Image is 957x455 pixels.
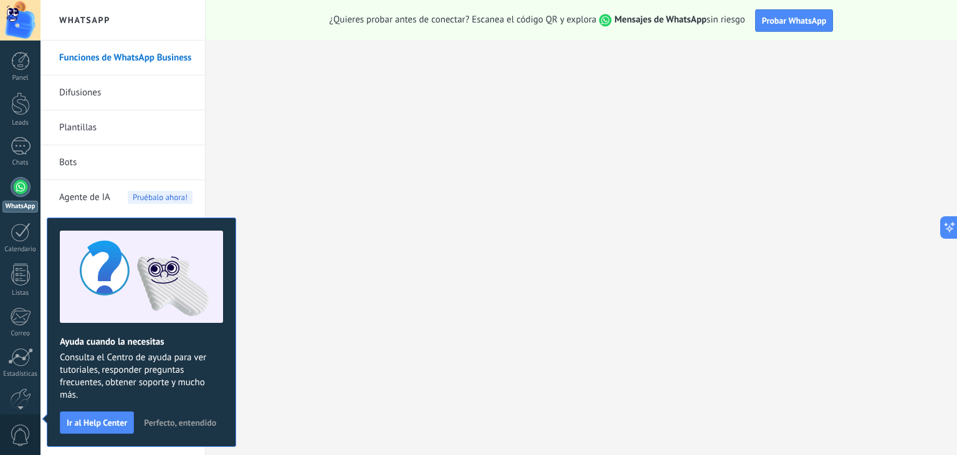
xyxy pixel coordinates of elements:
[67,418,127,427] span: Ir al Help Center
[2,119,39,127] div: Leads
[60,352,223,401] span: Consulta el Centro de ayuda para ver tutoriales, responder preguntas frecuentes, obtener soporte ...
[144,418,216,427] span: Perfecto, entendido
[40,41,205,75] li: Funciones de WhatsApp Business
[138,413,222,432] button: Perfecto, entendido
[2,74,39,82] div: Panel
[59,41,193,75] a: Funciones de WhatsApp Business
[60,336,223,348] h2: Ayuda cuando la necesitas
[40,75,205,110] li: Difusiones
[59,75,193,110] a: Difusiones
[59,180,193,215] a: Agente de IAPruébalo ahora!
[60,411,134,434] button: Ir al Help Center
[59,145,193,180] a: Bots
[2,159,39,167] div: Chats
[614,14,707,26] strong: Mensajes de WhatsApp
[2,330,39,338] div: Correo
[128,191,193,204] span: Pruébalo ahora!
[40,145,205,180] li: Bots
[59,180,110,215] span: Agente de IA
[2,370,39,378] div: Estadísticas
[762,15,827,26] span: Probar WhatsApp
[755,9,834,32] button: Probar WhatsApp
[59,110,193,145] a: Plantillas
[2,246,39,254] div: Calendario
[330,14,745,27] span: ¿Quieres probar antes de conectar? Escanea el código QR y explora sin riesgo
[2,201,38,213] div: WhatsApp
[40,110,205,145] li: Plantillas
[40,180,205,214] li: Agente de IA
[2,289,39,297] div: Listas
